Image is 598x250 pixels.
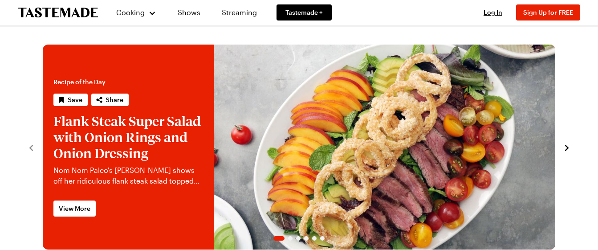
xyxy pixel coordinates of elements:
[296,236,301,241] span: Go to slide 3
[116,2,156,23] button: Cooking
[68,95,82,104] span: Save
[18,8,98,18] a: To Tastemade Home Page
[59,204,90,213] span: View More
[320,236,325,241] span: Go to slide 6
[53,94,88,106] button: Save recipe
[106,95,123,104] span: Share
[43,45,555,250] div: 1 / 6
[312,236,317,241] span: Go to slide 5
[27,142,36,152] button: navigate to previous item
[484,8,502,16] span: Log In
[273,236,285,241] span: Go to slide 1
[91,94,129,106] button: Share
[53,201,96,217] a: View More
[516,4,580,20] button: Sign Up for FREE
[285,8,323,17] span: Tastemade +
[562,142,571,152] button: navigate to next item
[277,4,332,20] a: Tastemade +
[304,236,309,241] span: Go to slide 4
[288,236,293,241] span: Go to slide 2
[523,8,573,16] span: Sign Up for FREE
[116,8,145,16] span: Cooking
[475,8,511,17] button: Log In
